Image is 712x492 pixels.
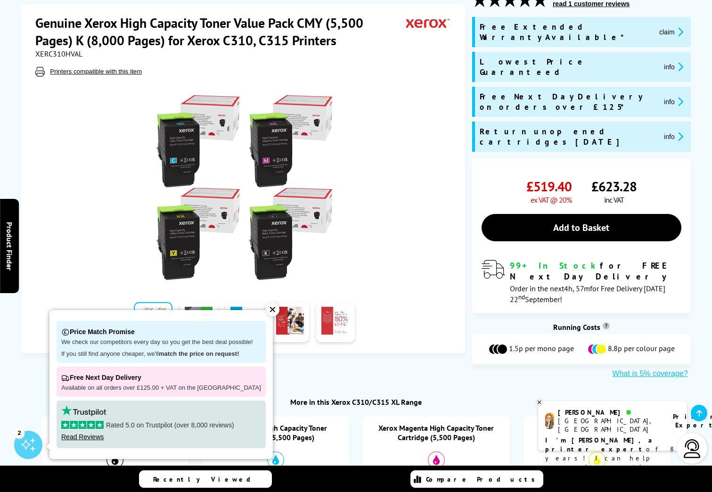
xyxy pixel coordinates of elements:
[610,369,691,378] button: What is 5% coverage?
[61,433,104,441] a: Read Reviews
[480,126,656,147] span: Return unopened cartridges [DATE]
[35,14,406,49] h1: Genuine Xerox High Capacity Toner Value Pack CMY (5,500 Pages) K (8,000 Pages) for Xerox C310, C3...
[661,131,686,142] button: promo-description
[61,421,104,429] img: stars-5.svg
[564,284,590,293] span: 4h, 57m
[61,326,261,338] p: Price Match Promise
[378,423,494,442] a: Xerox Magenta High Capacity Toner Cartridge (5,500 Pages)
[14,427,25,438] div: 2
[225,423,327,442] a: Xerox Cyan High Capacity Toner Cartridge (5,500 Pages)
[558,417,661,434] div: [GEOGRAPHIC_DATA], [GEOGRAPHIC_DATA]
[509,344,574,355] span: 1.5p per mono page
[545,436,680,481] p: of 8 years! I can help you choose the right product
[61,384,261,392] p: Available on all orders over £125.00 + VAT on the [GEOGRAPHIC_DATA]
[558,408,661,417] div: [PERSON_NAME]
[510,284,665,304] span: Order in the next for Free Delivery [DATE] 22 September!
[5,222,14,271] span: Product Finder
[603,322,610,329] sup: Cost per page
[518,293,525,301] sup: nd
[510,260,681,282] div: for FREE Next Day Delivery
[604,195,624,205] span: inc VAT
[526,178,572,195] span: £519.40
[545,413,554,429] img: amy-livechat.png
[510,260,600,271] span: 99+ In Stock
[61,421,261,429] p: Rated 5.0 on Trustpilot (over 8,000 reviews)
[406,14,450,32] img: Xerox
[545,436,655,453] b: I'm [PERSON_NAME], a printer expert
[152,95,337,280] img: Xerox High Capacity Toner Value Pack CMY (5,500 Pages) K (8,000 Pages)
[482,214,681,241] a: Add to Basket
[410,470,543,488] a: Compare Products
[661,96,686,107] button: promo-description
[47,68,145,76] button: Printers compatible with this item
[21,397,690,407] div: More in this Xerox C310/C315 XL Range
[61,338,261,346] p: We check our competitors every day so you get the best deal possible!
[472,322,691,332] div: Running Costs
[591,178,637,195] span: £623.28
[266,303,279,316] div: ✕
[608,344,675,355] span: 8.8p per colour page
[61,350,261,358] p: If you still find anyone cheaper, we'll
[531,195,572,205] span: ex VAT @ 20%
[480,91,656,112] span: Free Next Day Delivery on orders over £125*
[61,371,261,384] p: Free Next Day Delivery
[35,49,82,58] span: XERC310HVAL
[426,475,540,484] span: Compare Products
[153,475,260,484] span: Recently Viewed
[159,350,239,357] strong: match the price on request!
[106,451,123,468] img: Black
[139,470,272,488] a: Recently Viewed
[482,260,681,303] div: modal_delivery
[683,439,702,458] img: user-headset-light.svg
[480,22,652,42] span: Free Extended Warranty Available*
[480,57,656,77] span: Lowest Price Guaranteed
[61,405,106,416] img: trustpilot rating
[428,451,445,468] img: Magenta
[267,451,284,468] img: Cyan
[661,61,686,72] button: promo-description
[656,26,686,37] button: promo-description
